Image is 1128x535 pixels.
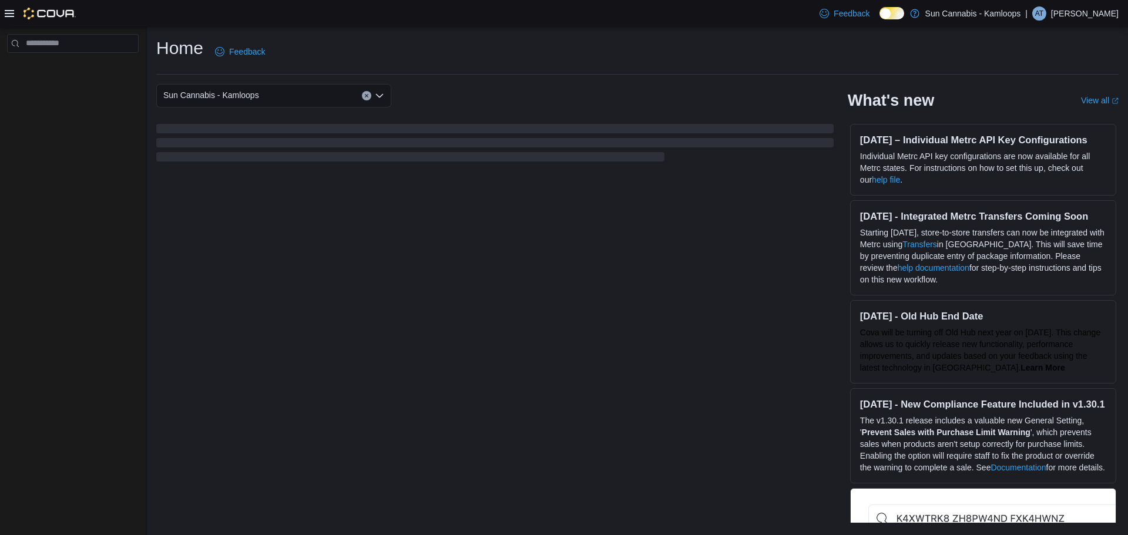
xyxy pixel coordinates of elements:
[1020,363,1065,372] a: Learn More
[375,91,384,100] button: Open list of options
[925,6,1021,21] p: Sun Cannabis - Kamloops
[1051,6,1119,21] p: [PERSON_NAME]
[860,210,1106,222] h3: [DATE] - Integrated Metrc Transfers Coming Soon
[860,150,1106,186] p: Individual Metrc API key configurations are now available for all Metrc states. For instructions ...
[23,8,76,19] img: Cova
[815,2,874,25] a: Feedback
[1112,97,1119,105] svg: External link
[156,36,203,60] h1: Home
[860,398,1106,410] h3: [DATE] - New Compliance Feature Included in v1.30.1
[229,46,265,58] span: Feedback
[163,88,259,102] span: Sun Cannabis - Kamloops
[860,415,1106,473] p: The v1.30.1 release includes a valuable new General Setting, ' ', which prevents sales when produ...
[1035,6,1043,21] span: AT
[860,227,1106,285] p: Starting [DATE], store-to-store transfers can now be integrated with Metrc using in [GEOGRAPHIC_D...
[1032,6,1046,21] div: Amanda Toms
[879,7,904,19] input: Dark Mode
[848,91,934,110] h2: What's new
[210,40,270,63] a: Feedback
[362,91,371,100] button: Clear input
[156,126,834,164] span: Loading
[860,310,1106,322] h3: [DATE] - Old Hub End Date
[7,55,139,83] nav: Complex example
[872,175,900,184] a: help file
[1025,6,1028,21] p: |
[1081,96,1119,105] a: View allExternal link
[902,240,937,249] a: Transfers
[860,328,1100,372] span: Cova will be turning off Old Hub next year on [DATE]. This change allows us to quickly release ne...
[898,263,969,272] a: help documentation
[991,463,1046,472] a: Documentation
[862,428,1030,437] strong: Prevent Sales with Purchase Limit Warning
[860,134,1106,146] h3: [DATE] – Individual Metrc API Key Configurations
[834,8,869,19] span: Feedback
[879,19,880,20] span: Dark Mode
